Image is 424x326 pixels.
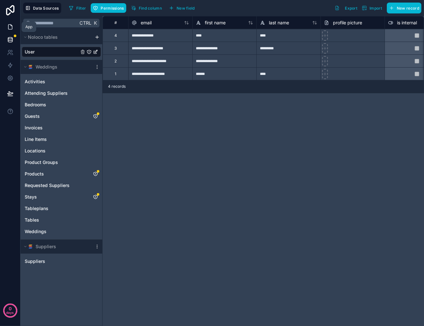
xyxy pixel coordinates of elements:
div: # [108,20,123,25]
span: 4 records [108,84,126,89]
a: New record [384,3,421,13]
span: profile picture [333,20,362,26]
span: Import [370,6,382,11]
p: 0 [9,306,12,312]
button: Filter [66,3,88,13]
div: 2 [114,59,117,64]
div: App [25,24,32,29]
span: Export [345,6,357,11]
button: Import [360,3,384,13]
span: Ctrl [79,19,92,27]
button: Data Sources [23,3,61,13]
span: email [141,20,152,26]
div: 3 [114,46,117,51]
button: New record [387,3,421,13]
span: K [93,21,97,25]
span: New field [177,6,195,11]
button: Permissions [91,3,126,13]
button: Find column [129,3,164,13]
span: Permissions [101,6,124,11]
span: Data Sources [33,6,59,11]
span: Find column [139,6,162,11]
div: 4 [114,33,117,38]
a: Permissions [91,3,129,13]
div: 1 [115,71,116,77]
span: last name [269,20,289,26]
span: first name [205,20,226,26]
button: New field [167,3,197,13]
span: is internal [397,20,417,26]
span: Filter [76,6,86,11]
p: days [6,308,14,317]
button: Export [332,3,360,13]
span: New record [397,6,419,11]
